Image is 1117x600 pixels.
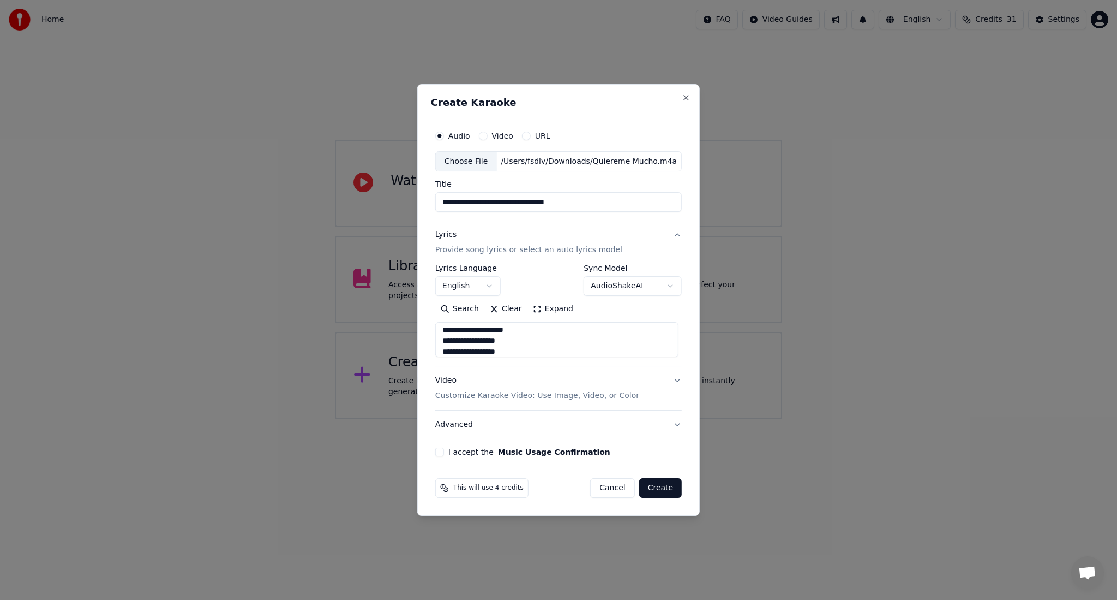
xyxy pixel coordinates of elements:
[448,448,610,456] label: I accept the
[435,390,639,401] p: Customize Karaoke Video: Use Image, Video, or Color
[435,376,639,402] div: Video
[584,265,682,272] label: Sync Model
[435,230,457,241] div: Lyrics
[448,132,470,140] label: Audio
[484,301,527,318] button: Clear
[435,411,682,439] button: Advanced
[435,181,682,188] label: Title
[436,152,497,171] div: Choose File
[435,265,501,272] label: Lyrics Language
[431,98,686,108] h2: Create Karaoke
[435,221,682,265] button: LyricsProvide song lyrics or select an auto lyrics model
[435,265,682,366] div: LyricsProvide song lyrics or select an auto lyrics model
[492,132,513,140] label: Video
[435,301,484,318] button: Search
[496,156,681,167] div: /Users/fsdlv/Downloads/Quiereme Mucho.m4a
[527,301,579,318] button: Expand
[590,478,634,498] button: Cancel
[453,484,524,492] span: This will use 4 credits
[435,245,622,256] p: Provide song lyrics or select an auto lyrics model
[435,367,682,411] button: VideoCustomize Karaoke Video: Use Image, Video, or Color
[498,448,610,456] button: I accept the
[639,478,682,498] button: Create
[535,132,550,140] label: URL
